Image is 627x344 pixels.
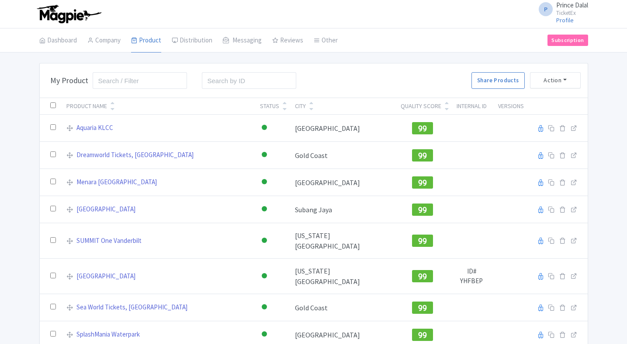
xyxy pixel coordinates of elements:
[493,98,529,115] th: Versions
[418,178,427,187] span: 99
[556,16,574,24] a: Profile
[290,223,395,259] td: [US_STATE][GEOGRAPHIC_DATA]
[93,72,187,89] input: Search / Filter
[450,259,493,294] td: ID# YHFBEP
[412,204,433,213] a: 99
[260,102,279,111] div: Status
[290,115,395,142] td: [GEOGRAPHIC_DATA]
[412,271,433,280] a: 99
[76,150,194,160] a: Dreamworld Tickets, [GEOGRAPHIC_DATA]
[76,236,142,246] a: SUMMIT One Vanderbilt
[471,72,524,89] a: Share Products
[412,177,433,186] a: 99
[260,270,269,283] div: Active
[260,328,269,341] div: Active
[418,303,427,312] span: 99
[418,272,427,281] span: 99
[76,330,140,340] a: SplashMania Waterpark
[76,123,113,133] a: Aquaria KLCC
[556,10,588,16] small: TicketEx
[76,271,135,281] a: [GEOGRAPHIC_DATA]
[223,28,262,53] a: Messaging
[87,28,121,53] a: Company
[260,122,269,134] div: Active
[172,28,212,53] a: Distribution
[76,177,157,187] a: Menara [GEOGRAPHIC_DATA]
[533,2,588,16] a: P Prince Dalal TicketEx
[66,102,107,111] div: Product Name
[260,203,269,216] div: Active
[314,28,338,53] a: Other
[260,235,269,247] div: Active
[530,72,581,88] button: Action
[412,150,433,158] a: 99
[418,124,427,133] span: 99
[418,236,427,246] span: 99
[418,330,427,340] span: 99
[290,142,395,169] td: Gold Coast
[260,149,269,161] div: Active
[547,35,588,46] a: Subscription
[76,302,187,312] a: Sea World Tickets, [GEOGRAPHIC_DATA]
[202,72,297,89] input: Search by ID
[50,76,88,85] h3: My Product
[412,302,433,311] a: 99
[412,123,433,131] a: 99
[401,102,441,111] div: Quality Score
[295,102,306,111] div: City
[412,235,433,244] a: 99
[290,196,395,223] td: Subang Jaya
[539,2,553,16] span: P
[450,98,493,115] th: Internal ID
[556,1,588,9] span: Prince Dalal
[418,205,427,214] span: 99
[290,259,395,294] td: [US_STATE][GEOGRAPHIC_DATA]
[131,28,161,53] a: Product
[76,204,135,214] a: [GEOGRAPHIC_DATA]
[418,151,427,160] span: 99
[260,301,269,314] div: Active
[272,28,303,53] a: Reviews
[260,176,269,189] div: Active
[35,4,103,24] img: logo-ab69f6fb50320c5b225c76a69d11143b.png
[290,169,395,196] td: [GEOGRAPHIC_DATA]
[39,28,77,53] a: Dashboard
[412,329,433,338] a: 99
[290,294,395,321] td: Gold Coast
